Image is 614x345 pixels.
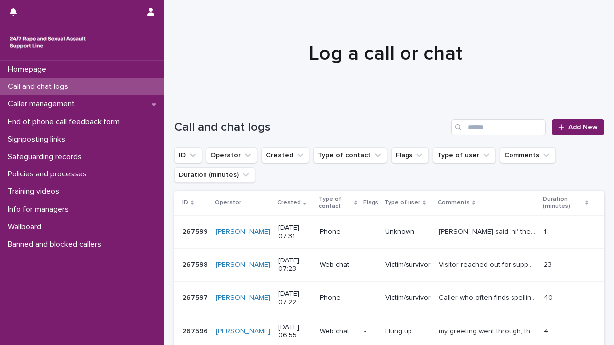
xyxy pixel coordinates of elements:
p: Banned and blocked callers [4,240,109,249]
tr: 267598267598 [PERSON_NAME] [DATE] 07:23Web chat-Victim/survivorVisitor reached out for support, s... [174,249,604,282]
p: Caller said 'hi' then hung up when I asked if she had called us before. [439,226,538,236]
tr: 267597267597 [PERSON_NAME] [DATE] 07:22Phone-Victim/survivorCaller who often finds spelling helpf... [174,281,604,315]
p: 267598 [182,259,210,269]
p: Flags [363,197,378,208]
p: Type of user [384,197,420,208]
p: Training videos [4,187,67,196]
p: Created [277,197,301,208]
p: 267596 [182,325,210,336]
p: Visitor reached out for support, space given (very long text from visitor initially), thoughts an... [439,259,538,269]
a: [PERSON_NAME] [216,228,270,236]
p: Call and chat logs [4,82,76,91]
p: - [364,261,377,269]
p: Victim/survivor [385,294,431,302]
p: [DATE] 07:31 [278,224,312,241]
p: [DATE] 07:23 [278,257,312,273]
button: Flags [391,147,429,163]
h1: Call and chat logs [174,120,447,135]
button: ID [174,147,202,163]
p: Safeguarding records [4,152,90,162]
p: End of phone call feedback form [4,117,128,127]
p: Signposting links [4,135,73,144]
p: Operator [215,197,241,208]
button: Comments [500,147,556,163]
p: Wallboard [4,222,49,232]
button: Type of contact [313,147,387,163]
a: [PERSON_NAME] [216,327,270,336]
a: [PERSON_NAME] [216,294,270,302]
button: Duration (minutes) [174,167,255,183]
p: 4 [544,325,550,336]
p: [DATE] 06:55 [278,323,312,340]
p: 1 [544,226,548,236]
p: - [364,294,377,302]
h1: Log a call or chat [174,42,597,66]
p: Duration (minutes) [543,194,582,212]
p: my greeting went through, then visitor went to type but stopped. I went to type another message w... [439,325,538,336]
p: 267599 [182,226,210,236]
p: Caller who often finds spelling helpful. Called today in/out of flashback. Young sounding voice. [439,292,538,302]
a: [PERSON_NAME] [216,261,270,269]
p: Info for managers [4,205,77,214]
p: Web chat [320,327,356,336]
p: - [364,327,377,336]
span: Add New [568,124,598,131]
p: Web chat [320,261,356,269]
p: Type of contact [319,194,352,212]
button: Operator [206,147,257,163]
img: rhQMoQhaT3yELyF149Cw [8,32,88,52]
button: Type of user [433,147,496,163]
p: Comments [438,197,470,208]
p: Homepage [4,65,54,74]
p: Phone [320,228,356,236]
p: Caller management [4,99,83,109]
p: 267597 [182,292,210,302]
p: Policies and processes [4,170,95,179]
p: Hung up [385,327,431,336]
input: Search [451,119,546,135]
button: Created [261,147,309,163]
a: Add New [552,119,604,135]
p: Unknown [385,228,431,236]
p: 40 [544,292,555,302]
p: - [364,228,377,236]
p: Phone [320,294,356,302]
p: [DATE] 07:22 [278,290,312,307]
tr: 267599267599 [PERSON_NAME] [DATE] 07:31Phone-Unknown[PERSON_NAME] said 'hi' then hung up when I a... [174,215,604,249]
p: 23 [544,259,554,269]
p: Victim/survivor [385,261,431,269]
p: ID [182,197,188,208]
